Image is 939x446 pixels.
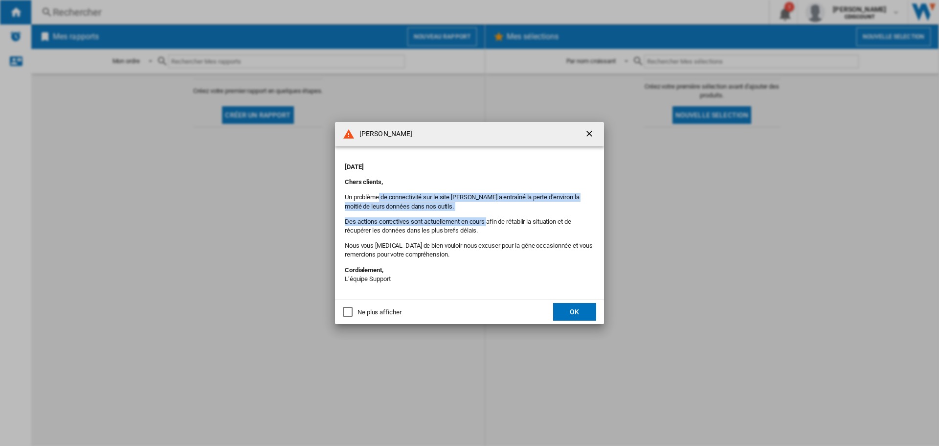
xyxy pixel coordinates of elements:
h4: [PERSON_NAME] [355,129,412,139]
p: Un problème de connectivité sur le site [PERSON_NAME] a entraîné la perte d’environ la moitié de ... [345,193,594,211]
strong: Chers clients, [345,178,383,186]
div: Ne plus afficher [358,308,401,317]
p: Des actions correctives sont actuellement en cours afin de rétablir la situation et de récupérer ... [345,217,594,235]
ng-md-icon: getI18NText('BUTTONS.CLOSE_DIALOG') [584,129,596,141]
p: L’équipe Support [345,266,594,283]
strong: [DATE] [345,163,363,170]
md-checkbox: Ne plus afficher [343,307,401,317]
strong: Cordialement, [345,266,383,274]
p: Nous vous [MEDICAL_DATA] de bien vouloir nous excuser pour la gêne occasionnée et vous remercions... [345,241,594,259]
button: OK [553,303,596,321]
button: getI18NText('BUTTONS.CLOSE_DIALOG') [581,124,600,144]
